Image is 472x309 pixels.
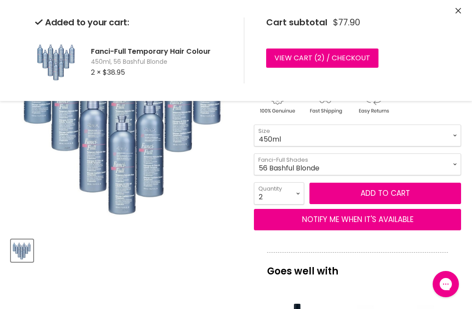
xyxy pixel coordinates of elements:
[12,240,32,261] img: Fanci-Full Temporary Hair Colour
[10,237,244,262] div: Product thumbnails
[266,49,378,68] a: View cart (2) / Checkout
[350,89,396,115] img: returns.gif
[254,209,461,231] button: NOTIFY ME WHEN IT'S AVAILABLE
[91,47,230,56] h2: Fanci-Full Temporary Hair Colour
[11,240,33,262] button: Fanci-Full Temporary Hair Colour
[35,17,230,28] h2: Added to your cart:
[455,7,461,16] button: Close
[35,40,79,83] img: Fanci-Full Temporary Hair Colour
[428,268,463,300] iframe: Gorgias live chat messenger
[254,89,300,115] img: genuine.gif
[91,67,101,77] span: 2 ×
[317,53,321,63] span: 2
[333,17,360,28] span: $77.90
[254,182,304,204] select: Quantity
[302,89,348,115] img: shipping.gif
[267,252,448,281] p: Goes well with
[91,58,230,66] span: 450ml, 56 Bashful Blonde
[309,183,461,205] button: Add to cart
[266,16,327,28] span: Cart subtotal
[103,67,125,77] span: $38.95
